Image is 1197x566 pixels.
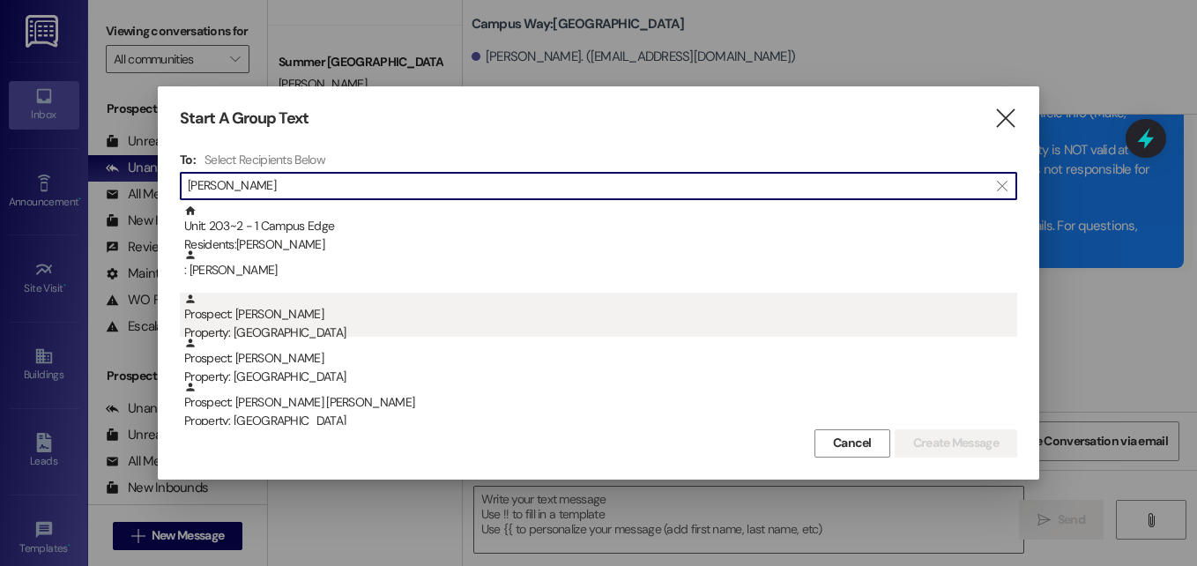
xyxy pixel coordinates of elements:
[184,337,1017,387] div: Prospect: [PERSON_NAME]
[180,249,1017,293] div: : [PERSON_NAME]
[180,205,1017,249] div: Unit: 203~2 - 1 Campus EdgeResidents:[PERSON_NAME]
[180,293,1017,337] div: Prospect: [PERSON_NAME]Property: [GEOGRAPHIC_DATA]
[997,179,1007,193] i: 
[204,152,325,168] h4: Select Recipients Below
[184,205,1017,255] div: Unit: 203~2 - 1 Campus Edge
[988,173,1016,199] button: Clear text
[184,412,1017,430] div: Property: [GEOGRAPHIC_DATA]
[184,324,1017,342] div: Property: [GEOGRAPHIC_DATA]
[180,337,1017,381] div: Prospect: [PERSON_NAME]Property: [GEOGRAPHIC_DATA]
[184,249,1017,279] div: : [PERSON_NAME]
[993,109,1017,128] i: 
[833,434,872,452] span: Cancel
[180,152,196,168] h3: To:
[188,174,988,198] input: Search for any contact or apartment
[184,368,1017,386] div: Property: [GEOGRAPHIC_DATA]
[184,381,1017,431] div: Prospect: [PERSON_NAME] [PERSON_NAME]
[180,108,309,129] h3: Start A Group Text
[913,434,999,452] span: Create Message
[180,381,1017,425] div: Prospect: [PERSON_NAME] [PERSON_NAME]Property: [GEOGRAPHIC_DATA]
[814,429,890,458] button: Cancel
[895,429,1017,458] button: Create Message
[184,235,1017,254] div: Residents: [PERSON_NAME]
[184,293,1017,343] div: Prospect: [PERSON_NAME]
